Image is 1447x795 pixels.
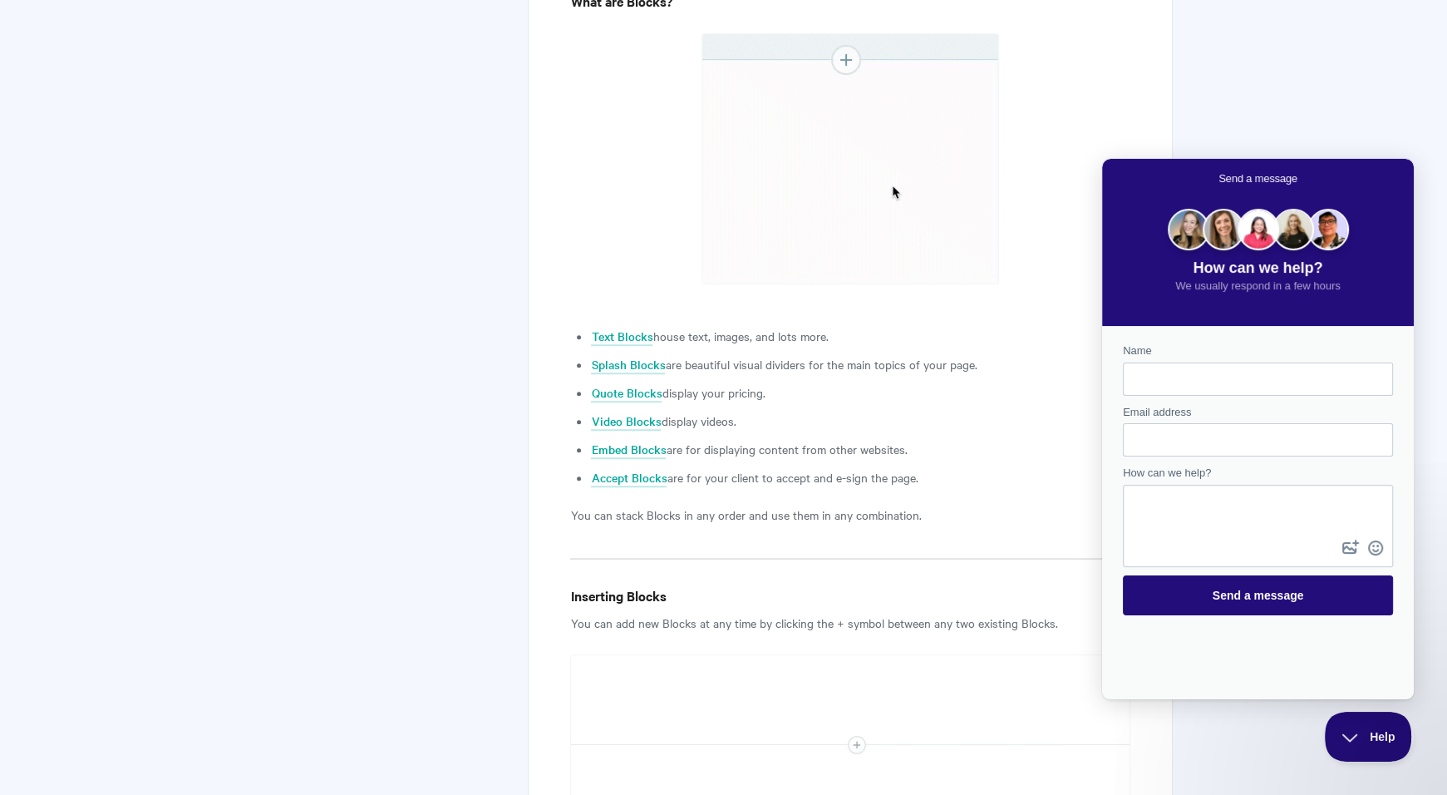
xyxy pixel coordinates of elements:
a: Text Blocks [591,328,652,346]
li: are for displaying content from other websites. [591,439,1130,459]
li: display your pricing. [591,383,1130,402]
a: Accept Blocks [591,469,667,487]
a: Video Blocks [591,412,661,431]
a: Quote Blocks [591,384,662,402]
li: house text, images, and lots more. [591,326,1130,346]
img: file-9C4aCEQnDj.gif [701,33,999,284]
li: display videos. [591,411,1130,431]
iframe: Help Scout Beacon - Live Chat, Contact Form, and Knowledge Base [1102,159,1414,699]
p: You can stack Blocks in any order and use them in any combination. [570,505,1130,525]
iframe: Help Scout Beacon - Close [1325,712,1414,762]
a: Embed Blocks [591,441,666,459]
li: are beautiful visual dividers for the main topics of your page. [591,354,1130,374]
li: are for your client to accept and e-sign the page. [591,467,1130,487]
p: You can add new Blocks at any time by clicking the + symbol between any two existing Blocks. [570,613,1130,633]
a: Splash Blocks [591,356,665,374]
h4: Inserting Blocks [570,585,1130,606]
